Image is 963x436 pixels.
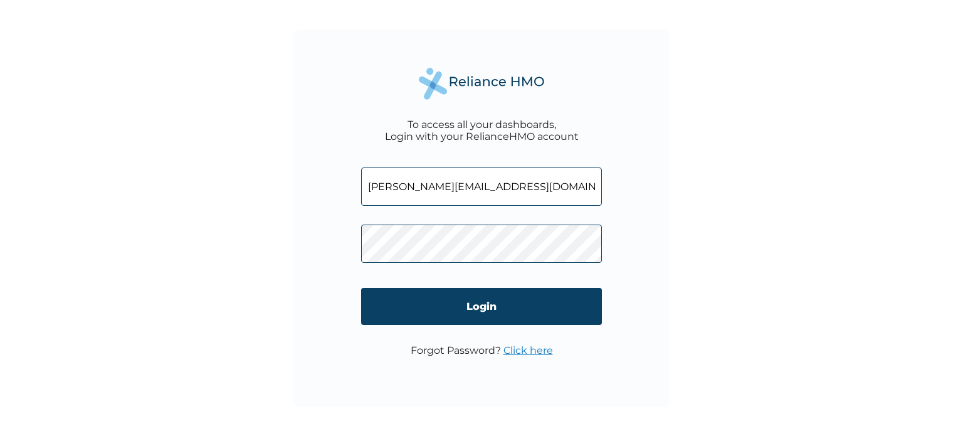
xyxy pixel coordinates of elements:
input: Email address or HMO ID [361,167,602,206]
input: Login [361,288,602,325]
a: Click here [503,344,553,356]
div: To access all your dashboards, Login with your RelianceHMO account [385,119,579,142]
img: Reliance Health's Logo [419,68,544,100]
p: Forgot Password? [411,344,553,356]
